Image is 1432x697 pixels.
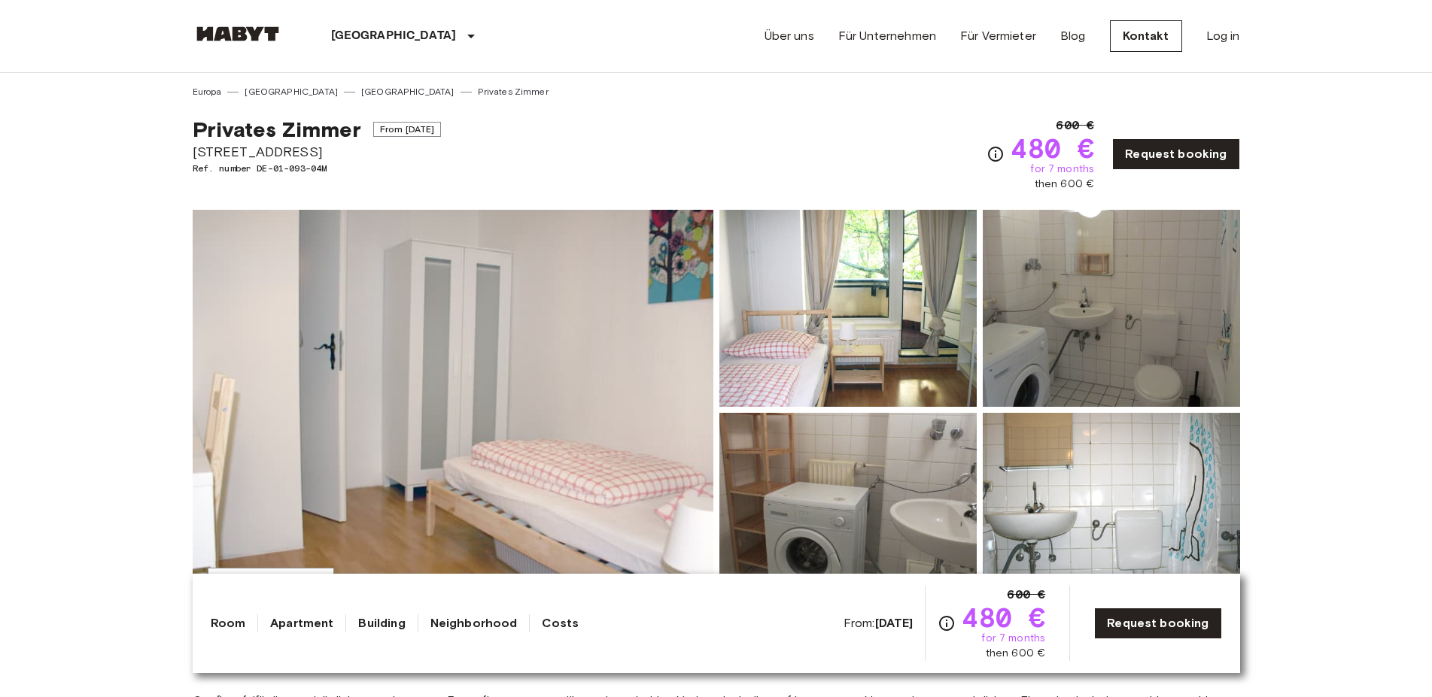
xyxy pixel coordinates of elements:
[983,413,1240,610] img: Picture of unit DE-01-093-04M
[962,604,1045,631] span: 480 €
[208,568,334,595] button: Show all photos
[193,162,442,175] span: Ref. number DE-01-093-04M
[986,646,1046,661] span: then 600 €
[765,27,814,45] a: Über uns
[358,614,405,632] a: Building
[373,122,442,137] span: From [DATE]
[1206,27,1240,45] a: Log in
[1035,177,1095,192] span: then 600 €
[1011,135,1094,162] span: 480 €
[838,27,936,45] a: Für Unternehmen
[193,26,283,41] img: Habyt
[245,85,338,98] a: [GEOGRAPHIC_DATA]
[1110,20,1182,52] a: Kontakt
[1094,608,1221,639] a: Request booking
[193,117,361,142] span: Privates Zimmer
[193,85,222,98] a: Europa
[1030,162,1094,177] span: for 7 months
[983,210,1240,407] img: Picture of unit DE-01-093-04M
[542,614,579,632] a: Costs
[193,210,713,610] img: Marketing picture of unit DE-01-093-04M
[844,615,914,632] span: From:
[1060,27,1086,45] a: Blog
[193,142,442,162] span: [STREET_ADDRESS]
[1056,117,1094,135] span: 600 €
[331,27,457,45] p: [GEOGRAPHIC_DATA]
[960,27,1036,45] a: Für Vermieter
[719,413,977,610] img: Picture of unit DE-01-093-04M
[430,614,518,632] a: Neighborhood
[938,614,956,632] svg: Check cost overview for full price breakdown. Please note that discounts apply to new joiners onl...
[211,614,246,632] a: Room
[1112,138,1239,170] a: Request booking
[361,85,455,98] a: [GEOGRAPHIC_DATA]
[1007,586,1045,604] span: 600 €
[719,210,977,407] img: Picture of unit DE-01-093-04M
[981,631,1045,646] span: for 7 months
[478,85,549,98] a: Privates Zimmer
[875,616,914,630] b: [DATE]
[270,614,333,632] a: Apartment
[987,145,1005,163] svg: Check cost overview for full price breakdown. Please note that discounts apply to new joiners onl...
